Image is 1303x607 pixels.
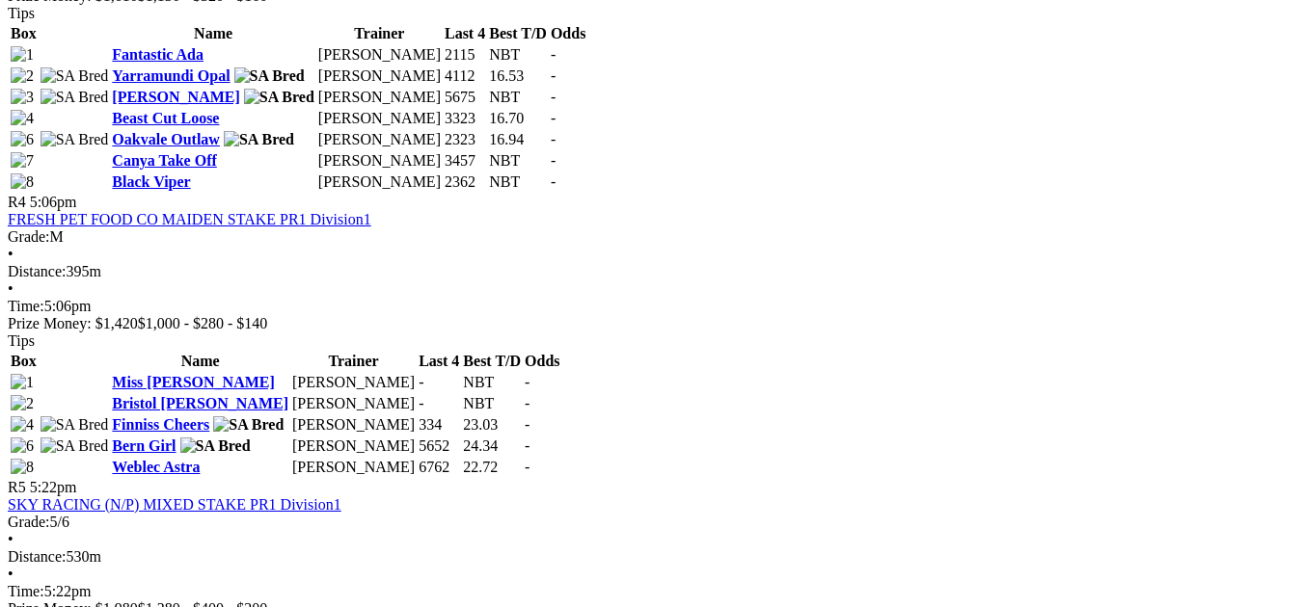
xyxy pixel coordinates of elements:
[112,173,190,190] a: Black Viper
[8,228,50,245] span: Grade:
[8,315,1295,332] div: Prize Money: $1,420
[8,514,50,530] span: Grade:
[444,109,486,128] td: 3323
[224,131,294,148] img: SA Bred
[317,130,442,149] td: [PERSON_NAME]
[11,25,37,41] span: Box
[213,416,284,434] img: SA Bred
[488,151,548,171] td: NBT
[8,332,35,349] span: Tips
[488,88,548,107] td: NBT
[11,131,34,148] img: 6
[244,89,314,106] img: SA Bred
[317,151,442,171] td: [PERSON_NAME]
[317,24,442,43] th: Trainer
[8,298,1295,315] div: 5:06pm
[291,352,416,371] th: Trainer
[291,394,416,413] td: [PERSON_NAME]
[11,110,34,127] img: 4
[488,45,548,65] td: NBT
[11,374,34,391] img: 1
[418,415,460,435] td: 334
[8,5,35,21] span: Tips
[30,479,77,495] span: 5:22pm
[444,66,486,86] td: 4112
[8,263,1295,280] div: 395m
[551,46,556,63] span: -
[234,67,305,85] img: SA Bred
[444,45,486,65] td: 2115
[550,24,586,43] th: Odds
[317,66,442,86] td: [PERSON_NAME]
[41,437,109,455] img: SA Bred
[112,437,176,454] a: Bern Girl
[112,46,204,63] a: Fantastic Ada
[525,374,529,390] span: -
[112,89,239,105] a: [PERSON_NAME]
[525,395,529,411] span: -
[551,89,556,105] span: -
[551,131,556,147] span: -
[317,109,442,128] td: [PERSON_NAME]
[8,548,1295,566] div: 530m
[11,353,37,369] span: Box
[111,24,315,43] th: Name
[551,67,556,84] span: -
[41,67,109,85] img: SA Bred
[112,395,288,411] a: Bristol [PERSON_NAME]
[444,172,486,192] td: 2362
[138,315,268,331] span: $1,000 - $280 - $140
[488,66,548,86] td: 16.53
[8,280,14,297] span: •
[112,110,219,126] a: Beast Cut Loose
[8,583,1295,600] div: 5:22pm
[418,394,460,413] td: -
[418,373,460,392] td: -
[180,437,251,455] img: SA Bred
[291,415,416,435] td: [PERSON_NAME]
[291,458,416,477] td: [PERSON_NAME]
[11,89,34,106] img: 3
[551,152,556,169] span: -
[444,130,486,149] td: 2323
[524,352,560,371] th: Odds
[11,416,34,434] img: 4
[112,416,209,433] a: Finniss Cheers
[488,109,548,128] td: 16.70
[462,394,522,413] td: NBT
[418,458,460,477] td: 6762
[462,352,522,371] th: Best T/D
[8,514,1295,531] div: 5/6
[8,479,26,495] span: R5
[8,531,14,547] span: •
[525,459,529,475] span: -
[551,110,556,126] span: -
[462,436,522,456] td: 24.34
[317,45,442,65] td: [PERSON_NAME]
[30,194,77,210] span: 5:06pm
[418,352,460,371] th: Last 4
[112,131,220,147] a: Oakvale Outlaw
[8,228,1295,246] div: M
[112,67,230,84] a: Yarramundi Opal
[551,173,556,190] span: -
[444,88,486,107] td: 5675
[11,437,34,455] img: 6
[11,459,34,476] img: 8
[8,246,14,262] span: •
[444,24,486,43] th: Last 4
[8,583,44,599] span: Time:
[8,194,26,210] span: R4
[525,416,529,433] span: -
[11,173,34,191] img: 8
[462,415,522,435] td: 23.03
[11,395,34,412] img: 2
[11,46,34,64] img: 1
[11,67,34,85] img: 2
[291,436,416,456] td: [PERSON_NAME]
[525,437,529,454] span: -
[8,566,14,582] span: •
[41,131,109,148] img: SA Bred
[8,211,371,227] a: FRESH PET FOOD CO MAIDEN STAKE PR1 Division1
[11,152,34,170] img: 7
